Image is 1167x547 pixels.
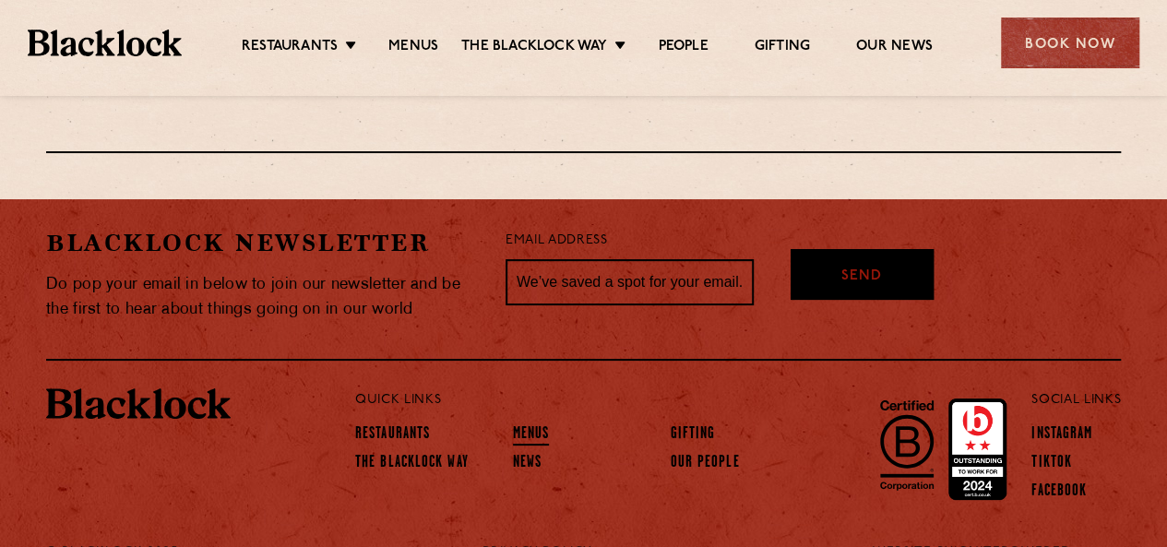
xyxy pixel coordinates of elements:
a: Menus [388,38,438,58]
input: We’ve saved a spot for your email... [506,259,754,305]
a: Restaurants [242,38,338,58]
a: Instagram [1031,425,1092,446]
img: BL_Textured_Logo-footer-cropped.svg [28,30,182,55]
img: Accred_2023_2star.png [948,398,1006,500]
img: B-Corp-Logo-Black-RGB.svg [869,389,945,500]
a: News [513,454,542,474]
a: Menus [513,425,550,446]
img: BL_Textured_Logo-footer-cropped.svg [46,388,231,420]
a: TikTok [1031,454,1072,474]
h2: Blacklock Newsletter [46,227,478,259]
a: Our News [856,38,933,58]
a: Restaurants [355,425,430,446]
a: People [658,38,708,58]
a: The Blacklock Way [355,454,469,474]
p: Do pop your email in below to join our newsletter and be the first to hear about things going on ... [46,272,478,322]
label: Email Address [506,231,607,252]
p: Quick Links [355,388,971,412]
a: Our People [670,454,739,474]
a: Gifting [670,425,715,446]
p: Social Links [1031,388,1121,412]
div: Book Now [1001,18,1139,68]
a: Facebook [1031,482,1087,503]
a: Gifting [755,38,810,58]
span: Send [841,267,882,288]
a: The Blacklock Way [461,38,607,58]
